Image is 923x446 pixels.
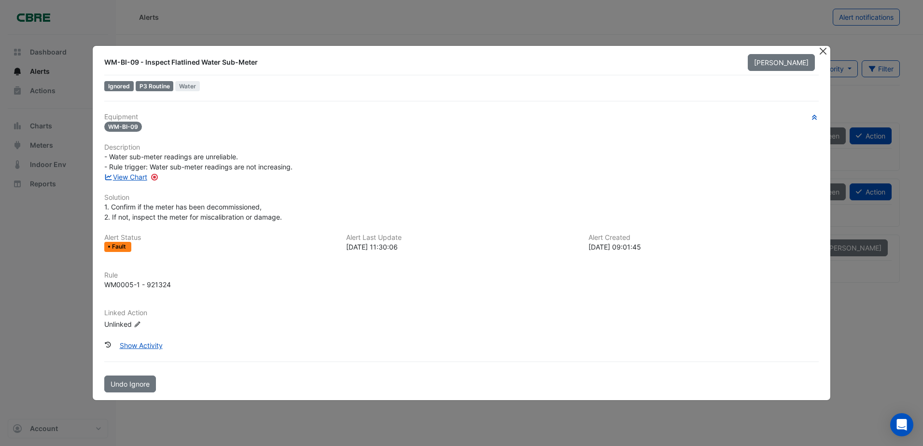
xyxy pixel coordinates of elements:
[818,46,828,56] button: Close
[112,244,128,250] span: Fault
[104,194,819,202] h6: Solution
[104,309,819,317] h6: Linked Action
[104,319,220,329] div: Unlinked
[175,81,200,91] span: Water
[104,234,335,242] h6: Alert Status
[346,234,576,242] h6: Alert Last Update
[104,173,147,181] a: View Chart
[104,143,819,152] h6: Description
[588,242,819,252] div: [DATE] 09:01:45
[104,279,171,290] div: WM0005-1 - 921324
[104,57,736,67] div: WM-BI-09 - Inspect Flatlined Water Sub-Meter
[111,380,150,388] span: Undo Ignore
[346,242,576,252] div: [DATE] 11:30:06
[748,54,815,71] button: [PERSON_NAME]
[890,413,913,436] div: Open Intercom Messenger
[150,173,159,181] div: Tooltip anchor
[136,81,174,91] div: P3 Routine
[104,376,156,392] button: Undo Ignore
[104,113,819,121] h6: Equipment
[113,337,169,354] button: Show Activity
[104,122,142,132] span: WM-BI-09
[104,81,134,91] span: Ignored
[754,58,809,67] span: [PERSON_NAME]
[104,203,282,221] span: 1. Confirm if the meter has been decommissioned, 2. If not, inspect the meter for miscalibration ...
[134,321,141,328] fa-icon: Edit Linked Action
[104,153,293,171] span: - Water sub-meter readings are unreliable. - Rule trigger: Water sub-meter readings are not incre...
[588,234,819,242] h6: Alert Created
[104,271,819,279] h6: Rule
